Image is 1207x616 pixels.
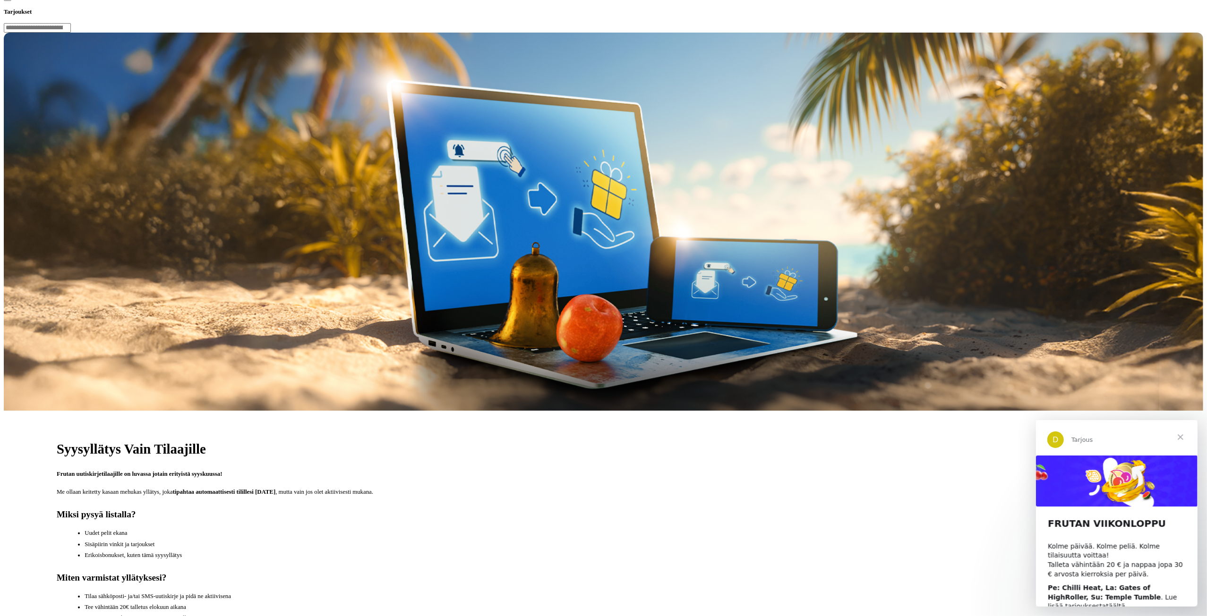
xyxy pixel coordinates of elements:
img: Syysyllätys Vain Tilaajille [4,33,1203,411]
span: Miten varmistat yllätyksesi? [57,573,166,582]
strong: tipahtaa automaattisesti tilillesi [DATE] [173,489,276,495]
a: täältä [70,182,89,190]
iframe: Intercom live chat viesti [1036,420,1198,607]
h3: Tarjoukset [4,8,1203,17]
h1: Syysyllätys Vain Tilaajille [57,441,1150,457]
li: Uudet pelit ekana [85,529,1150,538]
p: Me ollaan keitetty kasaan mehukas yllätys, joka , mutta vain jos olet aktiivisesti mukana. [57,488,1150,497]
strong: Frutan uutiskirjetilaajille on luvassa jotain erityistä syyskuussa! [57,471,223,477]
span: Miksi pysyä listalla? [57,509,136,519]
li: Sisäpiirin vinkit ja tarjoukset [85,540,1150,549]
input: Search [4,23,71,33]
li: Erikoisbonukset, kuten tämä syysyllätys [85,551,1150,560]
li: Tee vähintään 20€ talletus elokuun aikana [85,603,1150,612]
li: Tilaa sähköposti- ja/tai SMS-uutiskirje ja pidä ne aktiivisena [85,592,1150,601]
div: . Lue lisää tarjouksesta . [12,163,150,191]
b: Pe: Chilli Heat, La: Gates of HighRoller, Su: Temple Tumble [12,164,125,181]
